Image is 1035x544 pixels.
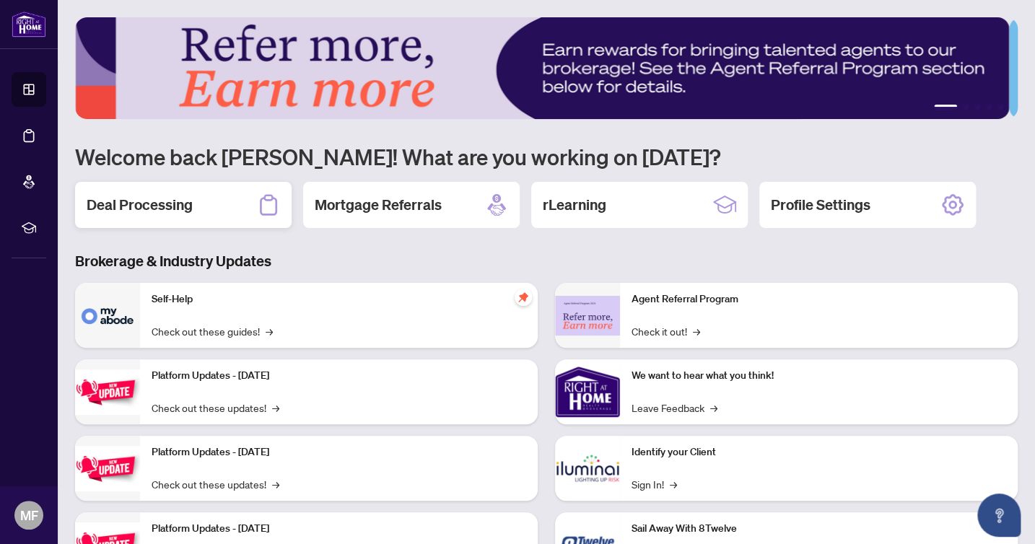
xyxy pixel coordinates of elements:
[632,521,1006,537] p: Sail Away With 8Twelve
[152,521,526,537] p: Platform Updates - [DATE]
[152,444,526,460] p: Platform Updates - [DATE]
[977,493,1021,537] button: Open asap
[632,291,1006,307] p: Agent Referral Program
[632,323,700,339] a: Check it out!→
[986,105,992,110] button: 4
[272,400,279,416] span: →
[632,400,717,416] a: Leave Feedback→
[632,476,677,492] a: Sign In!→
[12,11,46,38] img: logo
[152,291,526,307] p: Self-Help
[771,195,870,215] h2: Profile Settings
[555,436,620,501] img: Identify your Client
[693,323,700,339] span: →
[963,105,969,110] button: 2
[632,368,1006,384] p: We want to hear what you think!
[670,476,677,492] span: →
[934,105,957,110] button: 1
[515,289,532,306] span: pushpin
[75,251,1018,271] h3: Brokerage & Industry Updates
[152,368,526,384] p: Platform Updates - [DATE]
[266,323,273,339] span: →
[75,283,140,348] img: Self-Help
[87,195,193,215] h2: Deal Processing
[632,444,1006,460] p: Identify your Client
[555,296,620,335] img: Agent Referral Program
[152,323,273,339] a: Check out these guides!→
[974,105,980,110] button: 3
[543,195,606,215] h2: rLearning
[75,446,140,491] img: Platform Updates - July 8, 2025
[272,476,279,492] span: →
[152,400,279,416] a: Check out these updates!→
[20,505,38,525] span: MF
[997,105,1003,110] button: 5
[710,400,717,416] span: →
[315,195,442,215] h2: Mortgage Referrals
[75,369,140,415] img: Platform Updates - July 21, 2025
[75,143,1018,170] h1: Welcome back [PERSON_NAME]! What are you working on [DATE]?
[75,17,1009,119] img: Slide 0
[555,359,620,424] img: We want to hear what you think!
[152,476,279,492] a: Check out these updates!→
